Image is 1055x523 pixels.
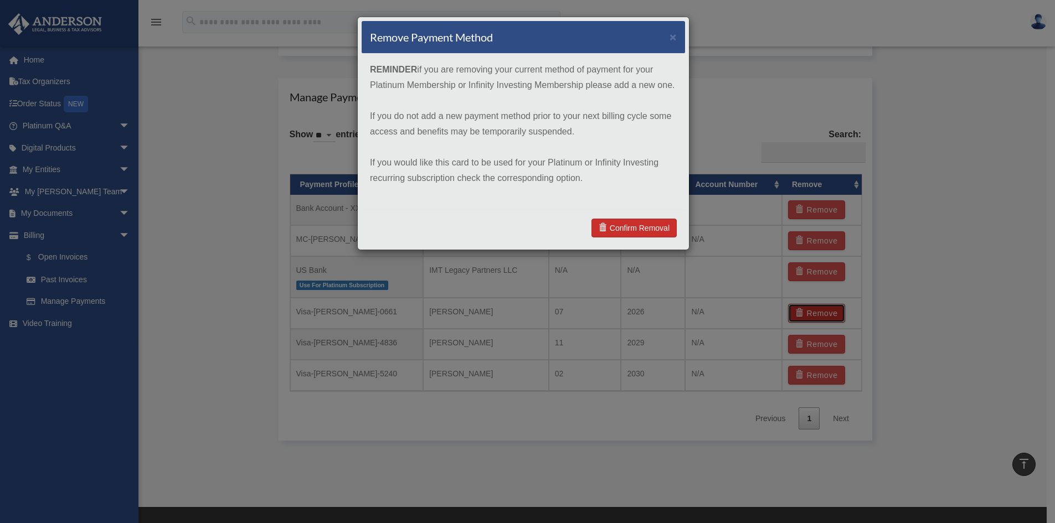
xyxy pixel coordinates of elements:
h4: Remove Payment Method [370,29,493,45]
p: If you do not add a new payment method prior to your next billing cycle some access and benefits ... [370,108,677,139]
a: Confirm Removal [591,219,677,237]
p: If you would like this card to be used for your Platinum or Infinity Investing recurring subscrip... [370,155,677,186]
strong: REMINDER [370,65,417,74]
button: × [670,31,677,43]
div: if you are removing your current method of payment for your Platinum Membership or Infinity Inves... [362,54,685,210]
